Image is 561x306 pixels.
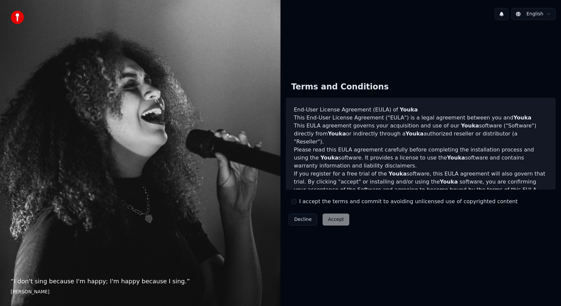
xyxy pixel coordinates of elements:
[440,179,458,185] span: Youka
[11,11,24,24] img: youka
[400,106,418,113] span: Youka
[389,171,407,177] span: Youka
[286,76,394,98] div: Terms and Conditions
[405,130,423,137] span: Youka
[328,130,346,137] span: Youka
[294,170,548,202] p: If you register for a free trial of the software, this EULA agreement will also govern that trial...
[289,214,317,226] button: Decline
[513,114,531,121] span: Youka
[294,146,548,170] p: Please read this EULA agreement carefully before completing the installation process and using th...
[447,155,465,161] span: Youka
[294,114,548,122] p: This End-User License Agreement ("EULA") is a legal agreement between you and
[461,122,479,129] span: Youka
[321,155,339,161] span: Youka
[11,289,270,295] footer: [PERSON_NAME]
[294,106,548,114] h3: End-User License Agreement (EULA) of
[11,277,270,286] p: “ I don't sing because I'm happy; I'm happy because I sing. ”
[299,198,518,206] label: I accept the terms and commit to avoiding unlicensed use of copyrighted content
[294,122,548,146] p: This EULA agreement governs your acquisition and use of our software ("Software") directly from o...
